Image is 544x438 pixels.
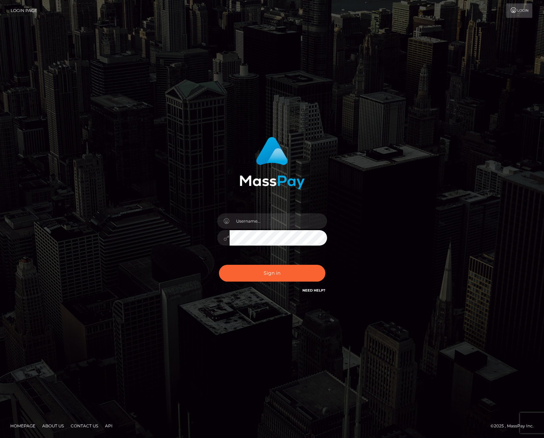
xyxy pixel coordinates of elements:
[490,422,539,430] div: © 2025 , MassPay Inc.
[302,288,325,293] a: Need Help?
[102,421,115,431] a: API
[39,421,67,431] a: About Us
[219,265,325,282] button: Sign in
[230,213,327,229] input: Username...
[240,137,305,189] img: MassPay Login
[68,421,101,431] a: Contact Us
[11,3,37,18] a: Login Page
[8,421,38,431] a: Homepage
[506,3,532,18] a: Login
